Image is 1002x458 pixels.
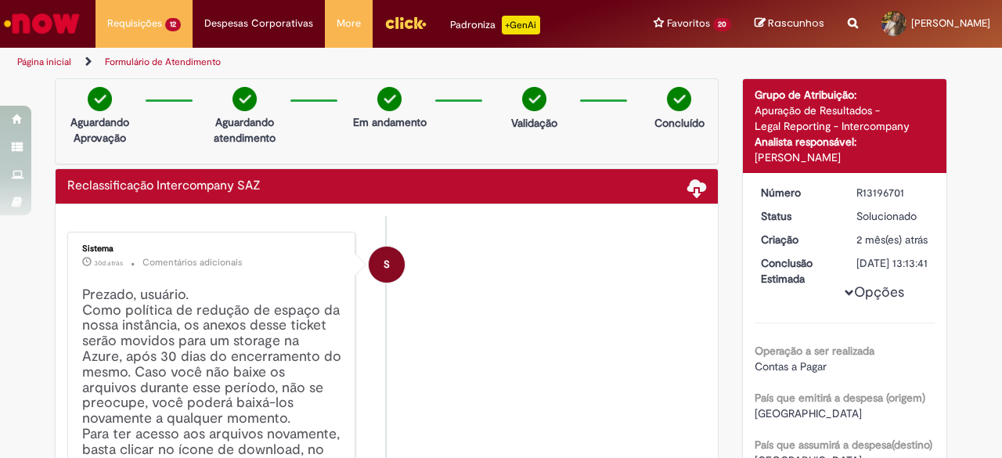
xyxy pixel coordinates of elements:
[856,208,929,224] div: Solucionado
[755,134,935,150] div: Analista responsável:
[502,16,540,34] p: +GenAi
[667,16,710,31] span: Favoritos
[369,247,405,283] div: System
[450,16,540,34] div: Padroniza
[62,114,138,146] p: Aguardando Aprovação
[94,258,123,268] time: 31/07/2025 02:21:56
[856,233,928,247] time: 18/06/2025 10:43:25
[749,232,845,247] dt: Criação
[755,344,874,358] b: Operação a ser realizada
[522,87,546,111] img: check-circle-green.png
[749,208,845,224] dt: Status
[755,391,925,405] b: País que emitirá a despesa (origem)
[856,233,928,247] span: 2 mês(es) atrás
[755,16,824,31] a: Rascunhos
[755,150,935,165] div: [PERSON_NAME]
[17,56,71,68] a: Página inicial
[165,18,181,31] span: 12
[142,256,243,269] small: Comentários adicionais
[377,87,402,111] img: check-circle-green.png
[749,185,845,200] dt: Número
[384,246,390,283] span: S
[755,103,935,134] div: Apuração de Resultados - Legal Reporting - Intercompany
[856,255,929,271] div: [DATE] 13:13:41
[856,185,929,200] div: R13196701
[687,178,706,197] span: Baixar anexos
[353,114,427,130] p: Em andamento
[755,87,935,103] div: Grupo de Atribuição:
[207,114,283,146] p: Aguardando atendimento
[12,48,656,77] ul: Trilhas de página
[2,8,82,39] img: ServiceNow
[749,255,845,287] dt: Conclusão Estimada
[856,232,929,247] div: 18/06/2025 10:43:25
[88,87,112,111] img: check-circle-green.png
[911,16,990,30] span: [PERSON_NAME]
[204,16,313,31] span: Despesas Corporativas
[511,115,557,131] p: Validação
[755,438,932,452] b: País que assumirá a despesa(destino)
[94,258,123,268] span: 30d atrás
[755,406,862,420] span: [GEOGRAPHIC_DATA]
[107,16,162,31] span: Requisições
[82,244,343,254] div: Sistema
[755,359,827,373] span: Contas a Pagar
[232,87,257,111] img: check-circle-green.png
[654,115,705,131] p: Concluído
[105,56,221,68] a: Formulário de Atendimento
[667,87,691,111] img: check-circle-green.png
[384,11,427,34] img: click_logo_yellow_360x200.png
[768,16,824,31] span: Rascunhos
[713,18,731,31] span: 20
[67,179,261,193] h2: Reclassificação Intercompany SAZ Histórico de tíquete
[337,16,361,31] span: More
